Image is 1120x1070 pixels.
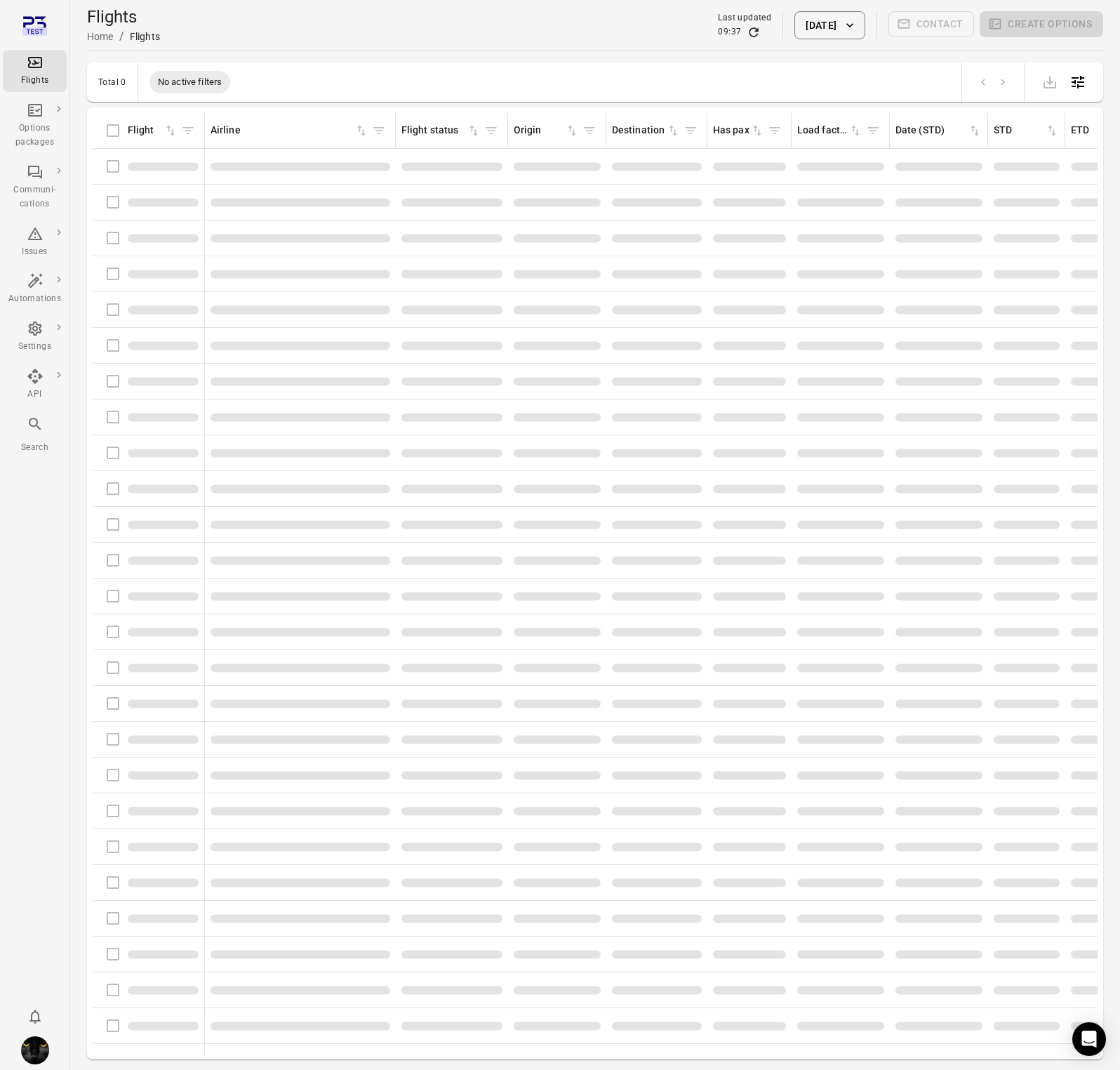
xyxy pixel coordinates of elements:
span: Filter by destination [680,120,701,141]
span: Please make a selection to create an option package [980,11,1103,39]
div: Communi-cations [8,183,61,211]
div: Search [8,441,61,455]
div: Flights [8,74,61,88]
div: Automations [8,292,61,306]
div: Settings [8,340,61,354]
a: Home [87,31,114,42]
span: Filter by has pax [764,120,785,141]
div: 09:37 [718,25,741,39]
nav: Breadcrumbs [87,28,160,45]
div: Total 0 [98,77,126,87]
button: [DATE] [794,11,865,39]
a: Automations [3,268,67,310]
div: Issues [8,245,61,259]
button: Refresh data [747,25,761,39]
div: Sort by airline in ascending order [211,123,368,138]
img: images [21,1036,49,1064]
h1: Flights [87,6,160,28]
button: Notifications [21,1003,49,1031]
span: Filter by origin [579,120,600,141]
div: Sort by date (STD) in ascending order [895,123,982,138]
span: Filter by airline [368,120,389,141]
span: Filter by flight [178,120,199,141]
span: Please make a selection to create communications [888,11,975,39]
div: Last updated [718,11,771,25]
div: Sort by STD in ascending order [994,123,1059,138]
a: Flights [3,50,67,92]
a: Issues [3,221,67,263]
span: Filter by flight status [481,120,502,141]
button: Open table configuration [1064,68,1092,96]
div: Sort by has pax in ascending order [713,123,764,138]
div: Sort by flight in ascending order [128,123,178,138]
div: Open Intercom Messenger [1072,1022,1106,1056]
div: Sort by origin in ascending order [514,123,579,138]
span: No active filters [149,75,231,89]
button: Search [3,411,67,458]
div: Sort by flight status in ascending order [401,123,481,138]
span: Filter by load factor [862,120,884,141]
a: API [3,364,67,406]
div: API [8,388,61,402]
span: Please make a selection to export [1036,74,1064,88]
div: Flights [130,29,160,44]
nav: pagination navigation [973,73,1013,91]
div: Sort by load factor in ascending order [797,123,862,138]
div: Sort by destination in ascending order [612,123,680,138]
div: Options packages [8,121,61,150]
button: Iris [15,1031,55,1070]
li: / [119,28,124,45]
a: Settings [3,316,67,358]
a: Options packages [3,98,67,154]
a: Communi-cations [3,159,67,216]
